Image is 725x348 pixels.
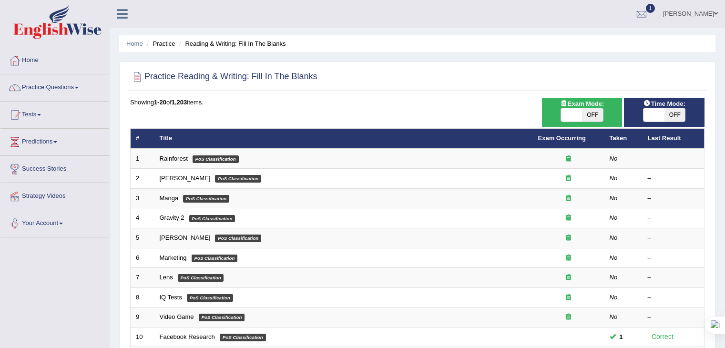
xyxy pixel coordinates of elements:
[177,39,286,48] li: Reading & Writing: Fill In The Blanks
[131,129,154,149] th: #
[126,40,143,47] a: Home
[538,214,599,223] div: Exam occurring question
[160,214,184,221] a: Gravity 2
[538,273,599,282] div: Exam occurring question
[160,194,179,202] a: Manga
[154,99,166,106] b: 1-20
[215,175,261,183] em: PoS Classification
[640,99,689,109] span: Time Mode:
[154,129,533,149] th: Title
[538,194,599,203] div: Exam occurring question
[538,154,599,164] div: Exam occurring question
[183,195,229,203] em: PoS Classification
[160,274,173,281] a: Lens
[131,268,154,288] td: 7
[187,294,233,302] em: PoS Classification
[664,108,685,122] span: OFF
[131,169,154,189] td: 2
[648,293,699,302] div: –
[0,183,109,207] a: Strategy Videos
[648,194,699,203] div: –
[538,293,599,302] div: Exam occurring question
[610,313,618,320] em: No
[160,174,211,182] a: [PERSON_NAME]
[542,98,623,127] div: Show exams occurring in exams
[610,174,618,182] em: No
[189,215,235,223] em: PoS Classification
[172,99,187,106] b: 1,203
[538,313,599,322] div: Exam occurring question
[616,332,627,342] span: You can still take this question
[582,108,603,122] span: OFF
[0,129,109,153] a: Predictions
[610,274,618,281] em: No
[220,334,266,341] em: PoS Classification
[0,47,109,71] a: Home
[538,254,599,263] div: Exam occurring question
[131,287,154,307] td: 8
[0,102,109,125] a: Tests
[0,210,109,234] a: Your Account
[131,208,154,228] td: 4
[131,228,154,248] td: 5
[610,214,618,221] em: No
[178,274,224,282] em: PoS Classification
[648,154,699,164] div: –
[131,327,154,347] td: 10
[643,129,705,149] th: Last Result
[193,155,239,163] em: PoS Classification
[131,149,154,169] td: 1
[648,174,699,183] div: –
[131,188,154,208] td: 3
[648,214,699,223] div: –
[130,98,705,107] div: Showing of items.
[648,273,699,282] div: –
[160,234,211,241] a: [PERSON_NAME]
[160,294,182,301] a: IQ Tests
[160,254,187,261] a: Marketing
[0,156,109,180] a: Success Stories
[610,155,618,162] em: No
[610,194,618,202] em: No
[144,39,175,48] li: Practice
[556,99,608,109] span: Exam Mode:
[192,255,238,262] em: PoS Classification
[604,129,643,149] th: Taken
[0,74,109,98] a: Practice Questions
[610,294,618,301] em: No
[646,4,655,13] span: 1
[538,134,586,142] a: Exam Occurring
[610,254,618,261] em: No
[215,235,261,242] em: PoS Classification
[648,313,699,322] div: –
[538,174,599,183] div: Exam occurring question
[648,234,699,243] div: –
[610,234,618,241] em: No
[131,248,154,268] td: 6
[199,314,245,321] em: PoS Classification
[131,307,154,328] td: 9
[160,333,215,340] a: Facebook Research
[130,70,317,84] h2: Practice Reading & Writing: Fill In The Blanks
[648,254,699,263] div: –
[648,331,678,342] div: Correct
[160,155,188,162] a: Rainforest
[160,313,194,320] a: Video Game
[538,234,599,243] div: Exam occurring question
